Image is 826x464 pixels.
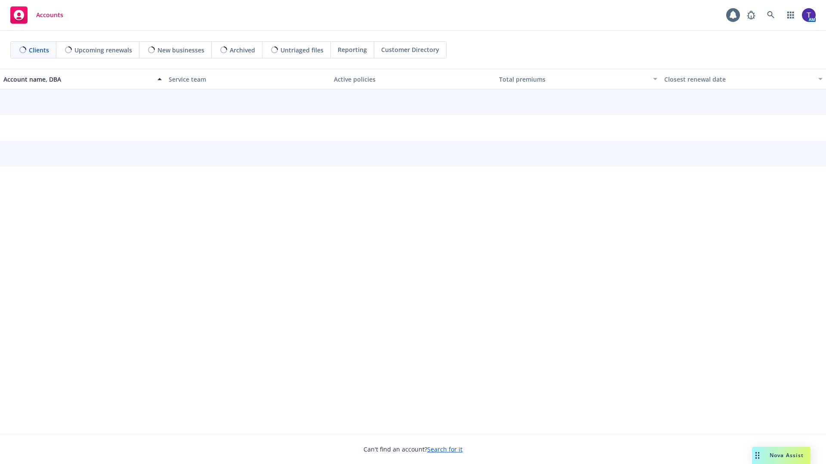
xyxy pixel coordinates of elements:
[165,69,330,89] button: Service team
[381,45,439,54] span: Customer Directory
[36,12,63,18] span: Accounts
[230,46,255,55] span: Archived
[3,75,152,84] div: Account name, DBA
[364,445,462,454] span: Can't find an account?
[338,45,367,54] span: Reporting
[330,69,496,89] button: Active policies
[280,46,324,55] span: Untriaged files
[762,6,780,24] a: Search
[499,75,648,84] div: Total premiums
[770,452,804,459] span: Nova Assist
[802,8,816,22] img: photo
[29,46,49,55] span: Clients
[782,6,799,24] a: Switch app
[157,46,204,55] span: New businesses
[743,6,760,24] a: Report a Bug
[169,75,327,84] div: Service team
[664,75,813,84] div: Closest renewal date
[427,445,462,453] a: Search for it
[661,69,826,89] button: Closest renewal date
[334,75,492,84] div: Active policies
[74,46,132,55] span: Upcoming renewals
[752,447,763,464] div: Drag to move
[752,447,811,464] button: Nova Assist
[7,3,67,27] a: Accounts
[496,69,661,89] button: Total premiums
